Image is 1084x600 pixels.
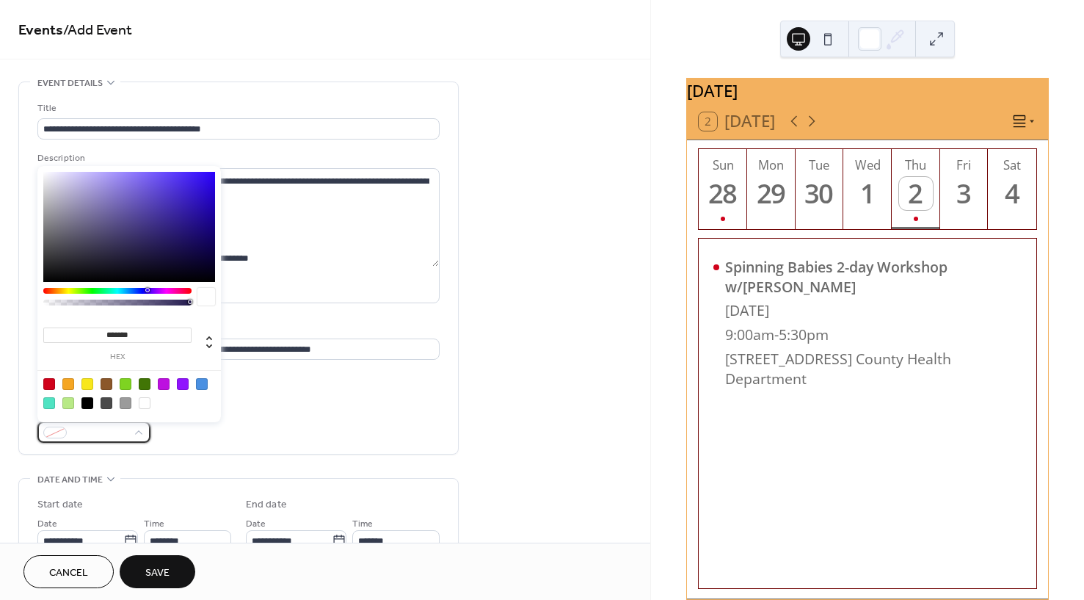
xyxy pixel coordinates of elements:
[196,378,208,390] div: #4A90E2
[158,378,170,390] div: #BD10E0
[779,325,829,344] span: 5:30pm
[120,555,195,588] button: Save
[81,397,93,409] div: #000000
[995,177,1029,211] div: 4
[703,156,743,173] div: Sun
[139,378,150,390] div: #417505
[699,149,747,230] button: Sun28
[803,177,837,211] div: 30
[101,378,112,390] div: #8B572A
[43,378,55,390] div: #D0021B
[18,16,63,45] a: Events
[947,177,981,211] div: 3
[23,555,114,588] button: Cancel
[851,177,884,211] div: 1
[43,353,192,361] label: hex
[754,177,788,211] div: 29
[725,325,774,344] span: 9:00am
[892,149,940,230] button: Thu2
[352,516,373,532] span: Time
[37,472,103,488] span: Date and time
[945,156,984,173] div: Fri
[43,397,55,409] div: #50E3C2
[37,151,437,166] div: Description
[37,497,83,513] div: Start date
[37,516,57,532] span: Date
[725,349,1022,388] div: [STREET_ADDRESS] County Health Department
[899,177,933,211] div: 2
[896,156,936,173] div: Thu
[120,378,131,390] div: #7ED321
[37,321,437,336] div: Location
[139,397,150,409] div: #FFFFFF
[988,149,1036,230] button: Sat4
[246,516,266,532] span: Date
[177,378,189,390] div: #9013FE
[706,177,740,211] div: 28
[101,397,112,409] div: #4A4A4A
[687,79,1048,104] div: [DATE]
[940,149,989,230] button: Fri3
[37,76,103,91] span: Event details
[145,565,170,581] span: Save
[144,516,164,532] span: Time
[246,497,287,513] div: End date
[725,300,1022,320] div: [DATE]
[120,397,131,409] div: #9B9B9B
[848,156,887,173] div: Wed
[725,257,1022,297] div: Spinning Babies 2-day Workshop w/[PERSON_NAME]
[49,565,88,581] span: Cancel
[62,397,74,409] div: #B8E986
[843,149,892,230] button: Wed1
[63,16,132,45] span: / Add Event
[752,156,791,173] div: Mon
[62,378,74,390] div: #F5A623
[747,149,796,230] button: Mon29
[796,149,844,230] button: Tue30
[774,325,779,344] span: -
[81,378,93,390] div: #F8E71C
[992,156,1032,173] div: Sat
[37,101,437,116] div: Title
[800,156,840,173] div: Tue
